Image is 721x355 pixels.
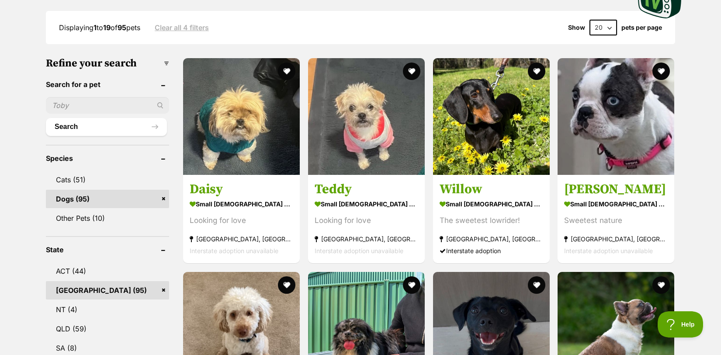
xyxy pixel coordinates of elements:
button: favourite [403,63,420,80]
strong: [GEOGRAPHIC_DATA], [GEOGRAPHIC_DATA] [315,233,418,245]
h3: Willow [440,181,543,198]
div: Interstate adoption [440,245,543,257]
div: Sweetest nature [564,215,668,227]
a: Clear all 4 filters [155,24,209,31]
a: ACT (44) [46,262,169,280]
a: [GEOGRAPHIC_DATA] (95) [46,281,169,299]
span: Show [568,24,585,31]
strong: small [DEMOGRAPHIC_DATA] Dog [315,198,418,211]
a: NT (4) [46,300,169,319]
strong: [GEOGRAPHIC_DATA], [GEOGRAPHIC_DATA] [190,233,293,245]
span: Displaying to of pets [59,23,140,32]
strong: 95 [118,23,126,32]
span: Interstate adoption unavailable [564,247,653,255]
img: Portia - Boston Terrier x French Bulldog [558,58,674,175]
button: favourite [403,276,420,294]
strong: [GEOGRAPHIC_DATA], [GEOGRAPHIC_DATA] [440,233,543,245]
a: QLD (59) [46,320,169,338]
strong: [GEOGRAPHIC_DATA], [GEOGRAPHIC_DATA] [564,233,668,245]
button: favourite [278,276,295,294]
header: Species [46,154,169,162]
button: favourite [652,63,670,80]
div: Looking for love [315,215,418,227]
h3: Refine your search [46,57,169,70]
span: Interstate adoption unavailable [190,247,278,255]
strong: small [DEMOGRAPHIC_DATA] Dog [190,198,293,211]
button: favourite [527,276,545,294]
a: Cats (51) [46,171,169,189]
h3: [PERSON_NAME] [564,181,668,198]
button: favourite [278,63,295,80]
strong: small [DEMOGRAPHIC_DATA] Dog [440,198,543,211]
a: Dogs (95) [46,190,169,208]
iframe: Help Scout Beacon - Open [658,311,704,338]
h3: Teddy [315,181,418,198]
strong: 1 [94,23,97,32]
strong: small [DEMOGRAPHIC_DATA] Dog [564,198,668,211]
input: Toby [46,97,169,114]
div: The sweetest lowrider! [440,215,543,227]
button: favourite [652,276,670,294]
span: Interstate adoption unavailable [315,247,403,255]
a: [PERSON_NAME] small [DEMOGRAPHIC_DATA] Dog Sweetest nature [GEOGRAPHIC_DATA], [GEOGRAPHIC_DATA] I... [558,175,674,264]
button: favourite [527,63,545,80]
img: Teddy - Shih Tzu x Poodle Miniature Dog [308,58,425,175]
a: Other Pets (10) [46,209,169,227]
a: Teddy small [DEMOGRAPHIC_DATA] Dog Looking for love [GEOGRAPHIC_DATA], [GEOGRAPHIC_DATA] Intersta... [308,175,425,264]
img: Daisy - Shih Tzu x Poodle Miniature Dog [183,58,300,175]
strong: 19 [103,23,111,32]
header: Search for a pet [46,80,169,88]
button: Search [46,118,167,136]
h3: Daisy [190,181,293,198]
label: pets per page [621,24,662,31]
div: Looking for love [190,215,293,227]
img: Willow - Dachshund Dog [433,58,550,175]
a: Willow small [DEMOGRAPHIC_DATA] Dog The sweetest lowrider! [GEOGRAPHIC_DATA], [GEOGRAPHIC_DATA] I... [433,175,550,264]
a: Daisy small [DEMOGRAPHIC_DATA] Dog Looking for love [GEOGRAPHIC_DATA], [GEOGRAPHIC_DATA] Intersta... [183,175,300,264]
header: State [46,246,169,254]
